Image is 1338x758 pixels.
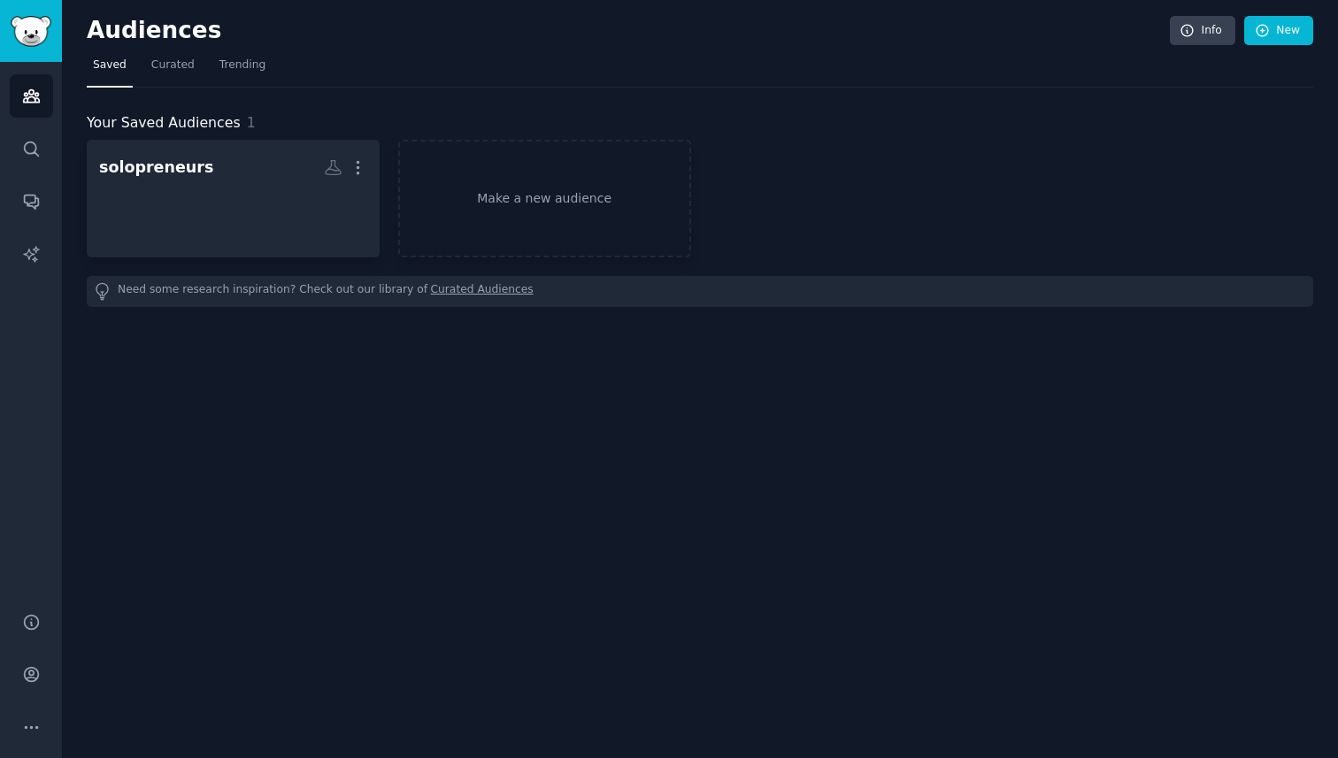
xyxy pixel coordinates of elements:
span: Saved [93,57,127,73]
a: New [1244,16,1313,46]
span: 1 [247,114,256,131]
div: Need some research inspiration? Check out our library of [87,276,1313,307]
img: GummySearch logo [11,16,51,47]
span: Curated [151,57,195,73]
span: Your Saved Audiences [87,112,241,134]
a: Saved [87,51,133,88]
a: Curated [145,51,201,88]
a: solopreneurs [87,140,380,257]
h2: Audiences [87,17,1170,45]
a: Curated Audiences [431,282,534,301]
a: Info [1170,16,1235,46]
div: solopreneurs [99,157,213,179]
a: Make a new audience [398,140,691,257]
a: Trending [213,51,272,88]
span: Trending [219,57,265,73]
